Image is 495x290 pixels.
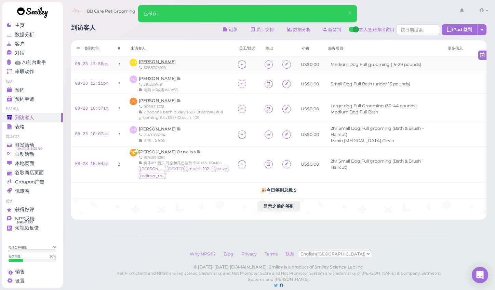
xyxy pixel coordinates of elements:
[282,251,299,257] a: 联系
[17,146,42,151] span: 短信币量: $129.90
[9,245,27,249] div: 电话分钟用量
[186,166,213,172] span: import-2025-02-03
[284,106,289,111] i: Agreement form
[15,69,34,74] span: 串联动作
[15,151,34,157] span: 自动活动
[144,87,178,92] span: 老狗 #3或者#4 ¥60
[2,267,63,276] a: 销售
[2,30,63,39] a: 数据分析
[139,155,230,160] div: 9093196281
[139,126,181,132] a: [PERSON_NAME]
[317,24,347,35] a: 新签到
[75,81,109,86] a: 08-23 12:11pm
[2,223,63,233] a: 短视频反馈
[139,149,197,154] span: [PERSON_NAME] Or ne la s
[234,40,260,56] th: 员工/技师
[15,269,25,275] span: 销售
[139,132,181,138] div: 7149285274
[348,8,352,18] span: ×
[297,95,323,123] td: US$0.00
[118,81,120,86] i: 1
[2,67,63,76] a: 串联动作
[118,132,120,137] i: 1
[217,24,243,35] button: 记录
[284,81,289,86] i: Agreement form
[2,150,63,159] a: 自动活动
[139,149,201,154] a: [PERSON_NAME] Or ne la s
[15,170,44,176] span: 谷歌商店页面
[443,40,486,56] th: 更多信息
[139,76,181,81] a: [PERSON_NAME]
[329,103,418,109] li: Large dog Full Grooming (30-44 pounds)
[87,2,135,21] span: BB Care Pet Grooming
[15,41,25,47] span: 客户
[282,24,317,35] a: 数据分析
[130,59,137,66] span: AN
[220,251,237,257] a: Blog
[130,75,137,83] span: dy
[2,58,63,67] a: 🤖 AI前台助手
[2,107,63,111] li: 到访客人
[284,132,289,137] i: Agreement form
[52,245,56,249] div: 1 %
[329,125,439,138] li: 2hr Small Dog Full grooming (Bath & Brush + Haircut)
[186,251,219,257] a: Why NPS®?
[118,162,120,167] i: 3
[2,85,63,95] a: 预约
[75,188,483,193] h5: 🎉 今日签到总数 5
[130,149,137,156] span: [PERSON_NAME]
[297,40,323,56] th: 小费
[139,104,230,109] div: 9096311336
[261,251,281,257] a: Terms
[2,140,63,150] a: 群发活动 短信币量: $129.90
[15,87,25,93] span: 预约
[238,251,260,257] a: Privacy
[139,65,176,70] div: 6268203025
[15,59,46,65] span: 🤖 AI前台助手
[75,106,109,111] a: 08-23 10:37am
[139,126,177,132] span: [PERSON_NAME]
[125,40,234,56] th: 来访客人
[2,134,63,139] li: 市场营销
[472,267,488,283] div: Open Intercom Messenger
[139,98,181,103] a: [PERSON_NAME]
[15,179,44,185] span: Groupon广告
[329,158,439,170] li: 2hr Small Dog Full grooming (Bath & Brush + Haircut)
[2,168,63,177] a: 谷歌商店页面
[117,271,441,282] small: Net Promoter® and NPS® are registered trademarks and Net Promoter Score and Net Promoter System a...
[442,24,478,35] div: iPad 签到
[297,56,323,73] td: US$0.00
[15,216,35,222] span: NPS反馈
[139,59,176,64] a: [PERSON_NAME]
[167,166,185,172] span: DEXTER
[284,162,289,167] i: Agreement form
[130,126,137,134] span: LM
[15,32,34,38] span: 数据分析
[15,207,34,212] span: 获得好评
[297,146,323,182] td: US$0.00
[144,161,222,165] span: 身体#7 圆头 耳朵和尾巴修剪 $60+65+60=185
[15,225,39,231] span: 短视频反馈
[139,76,177,81] span: [PERSON_NAME]
[75,132,109,137] a: 08-23 10:07am
[344,5,356,21] button: Close
[75,62,109,67] a: 08-23 12:58pm
[323,40,443,56] th: 服务项目
[139,82,181,87] div: 3105261691
[177,126,181,132] span: 记录
[2,95,63,104] a: 预约申请
[177,76,181,81] span: 记录
[15,161,34,166] span: 本地页面
[71,40,113,56] th: 签到时间
[139,98,177,103] span: [PERSON_NAME]
[245,24,280,35] a: 员工安排
[2,159,63,168] a: 本地页面
[15,115,34,121] span: 到访客人
[139,173,166,179] span: redirect_to_google
[260,40,278,56] th: 签出
[297,123,323,146] td: US$0.00
[359,27,394,37] span: 客人签到弹出窗口
[15,142,34,148] span: 群发活动
[15,50,25,56] span: 对话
